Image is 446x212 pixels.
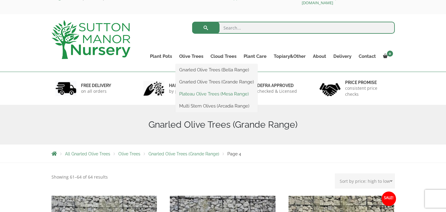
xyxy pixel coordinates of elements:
[355,52,379,61] a: Contact
[176,52,207,61] a: Olive Trees
[257,88,297,94] p: checked & Licensed
[51,20,130,59] img: logo
[176,101,257,111] a: Multi Stem Olives (Arcadia Range)
[345,85,391,97] p: consistent price checks
[51,151,395,156] nav: Breadcrumbs
[257,83,297,88] h6: Defra approved
[65,151,110,156] a: All Gnarled Olive Trees
[51,173,108,181] p: Showing 61–64 of 64 results
[146,52,176,61] a: Plant Pots
[143,81,164,96] img: 2.jpg
[320,79,341,98] img: 4.jpg
[148,151,219,156] a: Gnarled Olive Trees (Grande Range)
[387,51,393,57] span: 0
[207,52,240,61] a: Cloud Trees
[118,151,140,156] a: Olive Trees
[382,192,396,206] span: Sale!
[169,88,202,94] p: by professionals
[81,83,111,88] h6: FREE DELIVERY
[345,80,391,85] h6: Price promise
[270,52,309,61] a: Topiary&Other
[169,83,202,88] h6: hand picked
[176,77,257,86] a: Gnarled Olive Trees (Grande Range)
[335,173,395,189] select: Shop order
[309,52,330,61] a: About
[51,119,395,130] h1: Gnarled Olive Trees (Grande Range)
[176,65,257,74] a: Gnarled Olive Trees (Bella Range)
[240,52,270,61] a: Plant Care
[379,52,395,61] a: 0
[192,22,395,34] input: Search...
[227,151,241,156] span: Page 4
[176,89,257,98] a: Plateau Olive Trees (Mesa Range)
[81,88,111,94] p: on all orders
[55,81,76,96] img: 1.jpg
[330,52,355,61] a: Delivery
